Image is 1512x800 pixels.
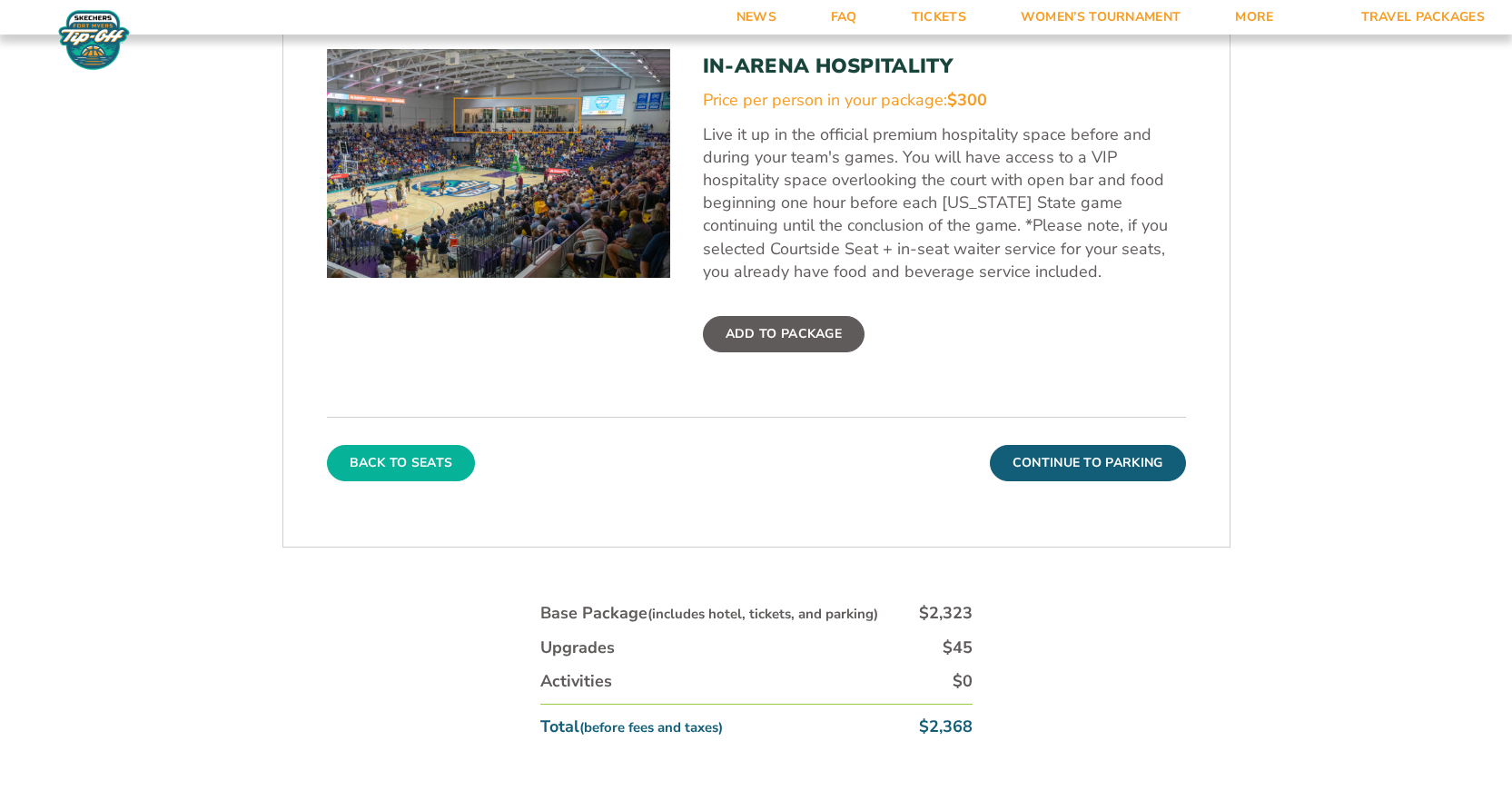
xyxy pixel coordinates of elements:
[703,54,1186,78] h3: In-Arena Hospitality
[919,716,973,738] div: $2,368
[54,9,133,71] img: Fort Myers Tip-Off
[540,716,723,738] div: Total
[540,637,615,659] div: Upgrades
[919,602,973,625] div: $2,323
[703,89,1186,112] div: Price per person in your package:
[327,445,476,481] button: Back To Seats
[540,670,612,693] div: Activities
[990,445,1186,481] button: Continue To Parking
[953,670,973,693] div: $0
[943,637,973,659] div: $45
[703,123,1186,283] p: Live it up in the official premium hospitality space before and during your team's games. You wil...
[327,49,670,278] img: In-Arena Hospitality
[540,602,878,625] div: Base Package
[703,316,865,352] label: Add To Package
[579,718,723,736] small: (before fees and taxes)
[947,89,987,111] span: $300
[647,605,878,623] small: (includes hotel, tickets, and parking)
